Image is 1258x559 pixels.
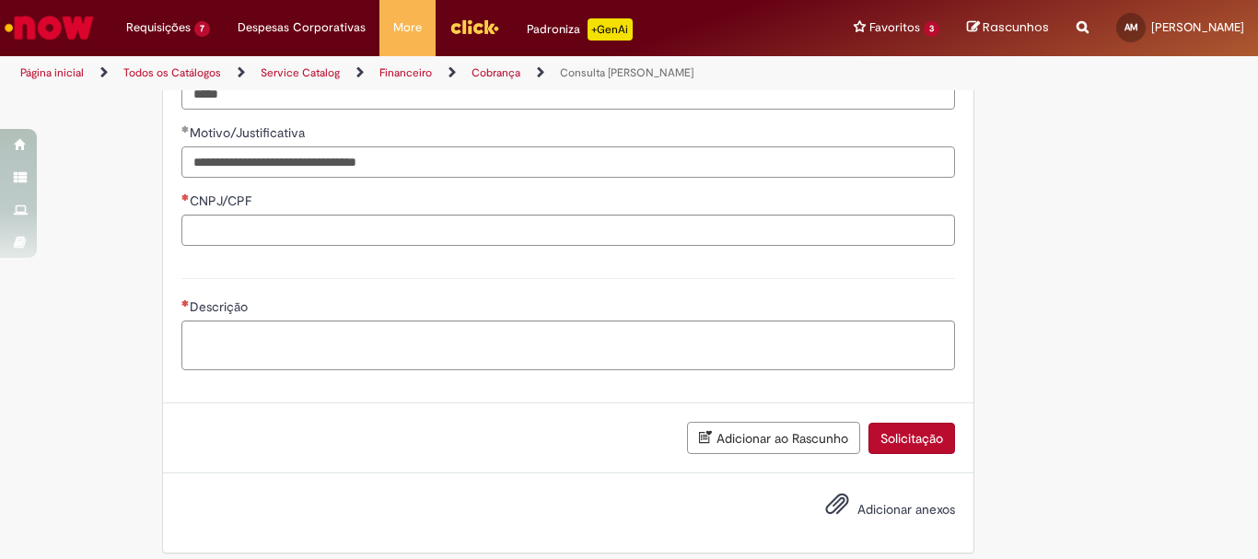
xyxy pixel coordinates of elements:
button: Solicitação [868,423,955,454]
a: Cobrança [472,65,520,80]
span: Favoritos [869,18,920,37]
input: CNPJ/CPF [181,215,955,246]
a: Service Catalog [261,65,340,80]
input: Motivo/Justificativa [181,146,955,178]
span: Necessários [181,193,190,201]
span: Despesas Corporativas [238,18,366,37]
span: Necessários [181,299,190,307]
span: Motivo/Justificativa [190,124,309,141]
textarea: Descrição [181,320,955,370]
span: 3 [924,21,939,37]
span: CNPJ/CPF [190,192,255,209]
img: click_logo_yellow_360x200.png [449,13,499,41]
span: [PERSON_NAME] [1151,19,1244,35]
a: Financeiro [379,65,432,80]
input: Cód PDV [181,78,955,110]
ul: Trilhas de página [14,56,825,90]
img: ServiceNow [2,9,97,46]
span: More [393,18,422,37]
a: Página inicial [20,65,84,80]
span: Descrição [190,298,251,315]
span: Adicionar anexos [857,501,955,518]
span: Requisições [126,18,191,37]
a: Consulta [PERSON_NAME] [560,65,693,80]
p: +GenAi [588,18,633,41]
div: Padroniza [527,18,633,41]
span: Rascunhos [983,18,1049,36]
span: AM [1124,21,1138,33]
button: Adicionar anexos [821,487,854,530]
button: Adicionar ao Rascunho [687,422,860,454]
a: Rascunhos [967,19,1049,37]
span: 7 [194,21,210,37]
a: Todos os Catálogos [123,65,221,80]
span: Obrigatório Preenchido [181,125,190,133]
